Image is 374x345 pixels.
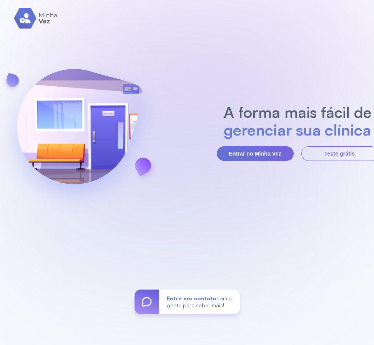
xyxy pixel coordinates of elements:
[135,290,240,314] a: Entre em contatocom a gente para saber mais!
[167,295,216,301] span: Entre em contato
[217,146,294,161] button: Entrar no Minha Vez
[14,8,58,29] img: logo.svg
[159,290,240,314] div: com a gente para saber mais!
